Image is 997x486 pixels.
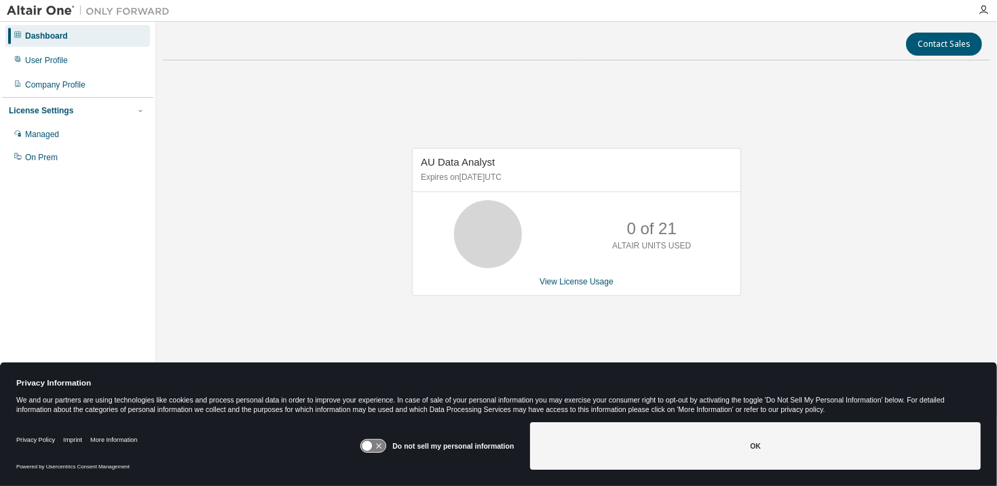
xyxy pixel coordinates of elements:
p: Expires on [DATE] UTC [421,172,729,183]
div: Managed [25,129,59,140]
div: On Prem [25,152,58,163]
div: User Profile [25,55,68,66]
div: Company Profile [25,79,86,90]
div: License Settings [9,105,73,116]
button: Contact Sales [906,33,982,56]
p: ALTAIR UNITS USED [612,240,691,252]
a: View License Usage [540,277,614,286]
span: AU Data Analyst [421,156,495,168]
p: 0 of 21 [627,217,677,240]
div: Dashboard [25,31,68,41]
img: Altair One [7,4,176,18]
